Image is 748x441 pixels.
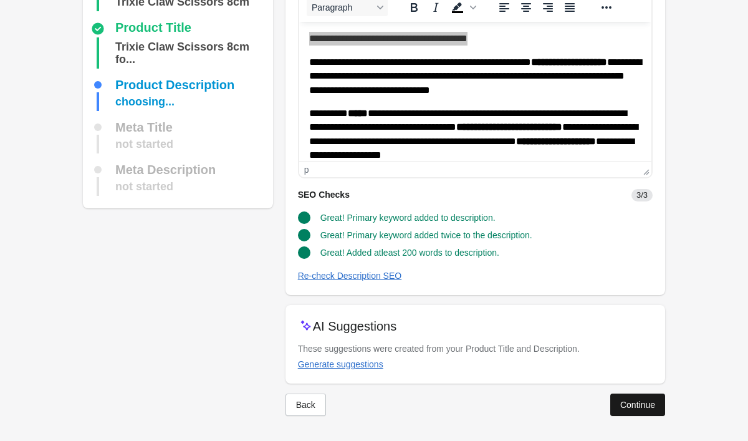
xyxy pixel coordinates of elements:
div: Meta Title [115,121,173,133]
div: Trixie Claw Scissors 8cm for Dogs and Cats [115,37,268,69]
iframe: Rich Text Area [299,22,651,162]
button: Generate suggestions [293,353,388,376]
div: p [304,165,309,175]
div: choosing... [115,92,175,111]
div: Re-check Description SEO [298,271,402,281]
button: Continue [610,394,665,416]
button: Back [285,394,326,416]
span: Great! Primary keyword added to description. [320,213,496,223]
div: Back [296,400,315,410]
span: SEO Checks [298,190,350,200]
div: not started [115,177,173,196]
div: Meta Description [115,163,216,176]
span: Paragraph [312,2,373,12]
span: 3/3 [631,189,653,201]
p: AI Suggestions [313,317,397,335]
button: Re-check Description SEO [293,264,407,287]
div: Continue [620,400,655,410]
div: Generate suggestions [298,359,383,369]
div: not started [115,135,173,153]
div: Press the Up and Down arrow keys to resize the editor. [638,162,651,177]
div: Product Title [115,21,191,36]
span: These suggestions were created from your Product Title and Description. [298,344,580,354]
span: Great! Primary keyword added twice to the description. [320,230,532,240]
div: Product Description [115,79,234,91]
span: Great! Added atleast 200 words to description. [320,248,499,258]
